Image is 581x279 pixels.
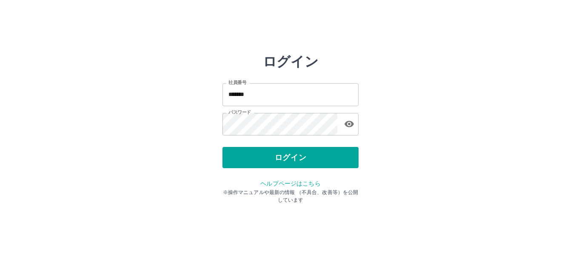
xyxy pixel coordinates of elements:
[222,189,359,204] p: ※操作マニュアルや最新の情報 （不具合、改善等）を公開しています
[222,147,359,168] button: ログイン
[263,54,319,70] h2: ログイン
[260,180,320,187] a: ヘルプページはこちら
[228,79,246,86] label: 社員番号
[228,109,251,116] label: パスワード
